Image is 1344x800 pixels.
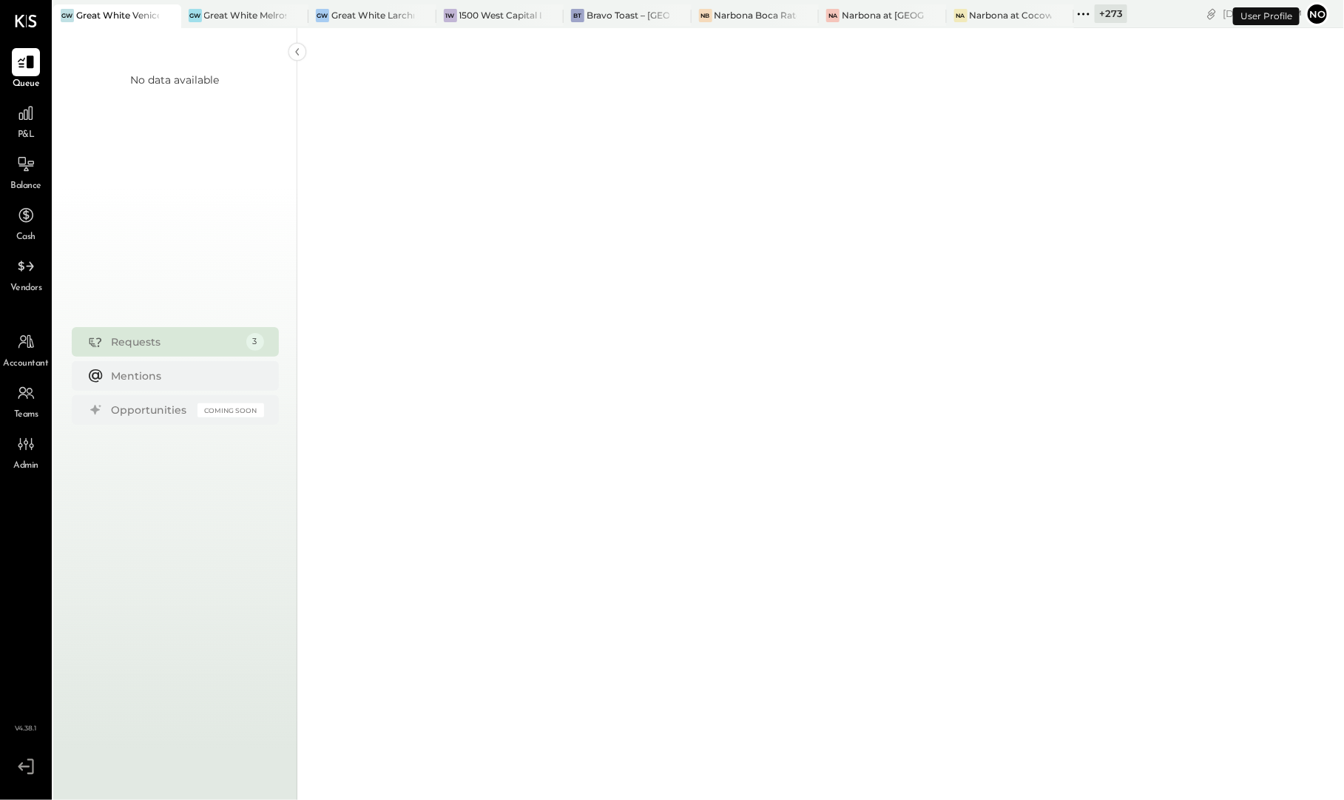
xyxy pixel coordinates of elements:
[61,9,74,22] div: GW
[14,409,38,422] span: Teams
[13,460,38,473] span: Admin
[10,180,41,193] span: Balance
[18,129,35,142] span: P&L
[16,231,36,244] span: Cash
[842,9,925,21] div: Narbona at [GEOGRAPHIC_DATA] LLC
[13,78,40,91] span: Queue
[571,9,584,22] div: BT
[1,379,51,422] a: Teams
[715,9,797,21] div: Narbona Boca Ratōn
[331,9,414,21] div: Great White Larchmont
[204,9,287,21] div: Great White Melrose
[112,403,190,417] div: Opportunities
[1,430,51,473] a: Admin
[699,9,712,22] div: NB
[4,357,49,371] span: Accountant
[1,252,51,295] a: Vendors
[131,73,220,87] div: No data available
[76,9,159,21] div: Great White Venice
[1,150,51,193] a: Balance
[954,9,968,22] div: Na
[1,328,51,371] a: Accountant
[1223,7,1302,21] div: [DATE]
[189,9,202,22] div: GW
[970,9,1053,21] div: Narbona at Cocowalk LLC
[1233,7,1300,25] div: User Profile
[1095,4,1127,23] div: + 273
[246,333,264,351] div: 3
[1204,6,1219,21] div: copy link
[587,9,669,21] div: Bravo Toast – [GEOGRAPHIC_DATA]
[112,369,257,383] div: Mentions
[112,335,239,349] div: Requests
[444,9,457,22] div: 1W
[459,9,542,21] div: 1500 West Capital LP
[1,48,51,91] a: Queue
[1306,2,1329,26] button: No
[197,403,264,417] div: Coming Soon
[1,201,51,244] a: Cash
[1,99,51,142] a: P&L
[10,282,42,295] span: Vendors
[316,9,329,22] div: GW
[826,9,840,22] div: Na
